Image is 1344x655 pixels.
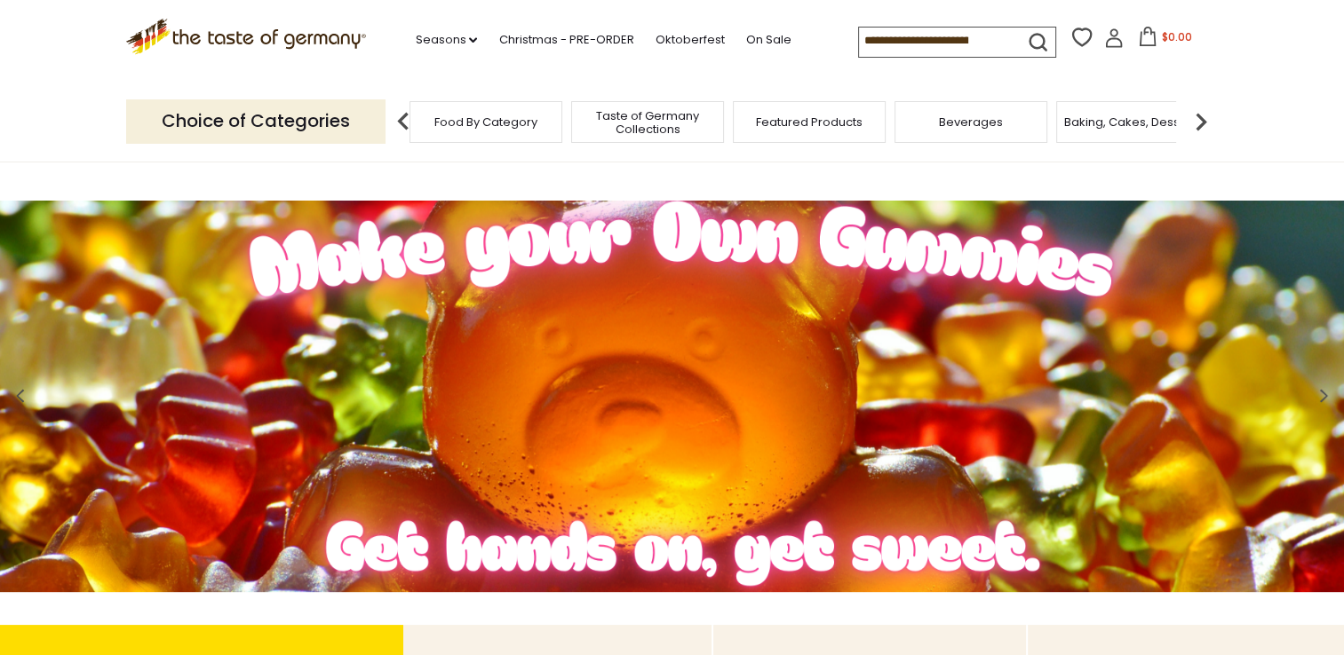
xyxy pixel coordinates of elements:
p: Choice of Categories [126,99,386,143]
a: Christmas - PRE-ORDER [498,30,633,50]
span: $0.00 [1161,29,1191,44]
img: next arrow [1183,104,1219,139]
img: previous arrow [386,104,421,139]
a: Oktoberfest [655,30,724,50]
a: Taste of Germany Collections [577,109,719,136]
a: Food By Category [434,115,537,129]
a: On Sale [745,30,791,50]
a: Featured Products [756,115,863,129]
a: Seasons [415,30,477,50]
a: Beverages [939,115,1003,129]
a: Baking, Cakes, Desserts [1064,115,1202,129]
button: $0.00 [1127,27,1203,53]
